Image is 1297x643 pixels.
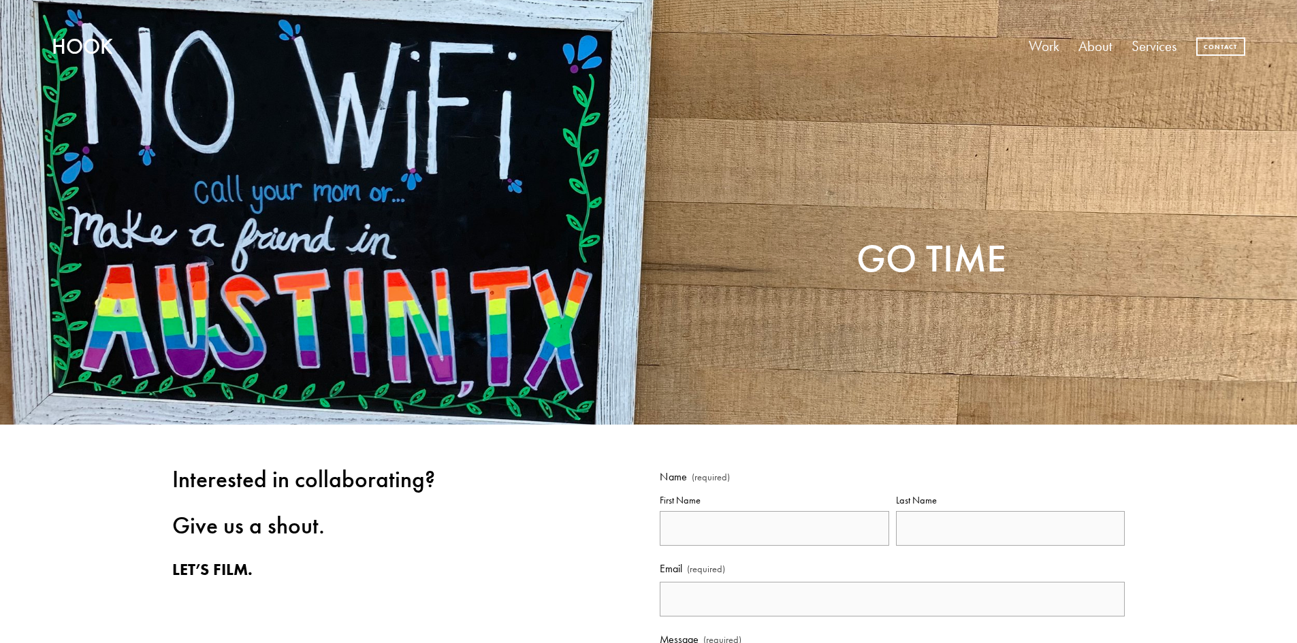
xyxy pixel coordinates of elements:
[896,492,1125,511] div: Last Name
[172,559,253,579] strong: LET’S FILM.
[1029,33,1059,61] a: Work
[660,559,682,579] span: Email
[660,492,889,511] div: First Name
[172,514,556,539] h3: Give us a shout.
[692,473,730,482] span: (required)
[1078,33,1112,61] a: About
[172,467,556,493] h3: Interested in collaborating?
[660,467,687,487] span: Name
[291,240,1006,278] h2: GO TIME
[687,561,725,578] span: (required)
[1132,33,1176,61] a: Services
[1196,37,1245,56] a: Contact
[52,33,113,60] a: HOOK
